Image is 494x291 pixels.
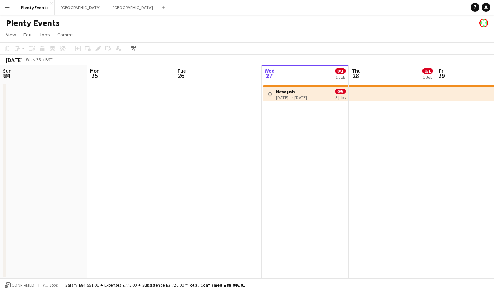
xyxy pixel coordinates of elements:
[4,281,35,289] button: Confirmed
[3,67,12,74] span: Sun
[3,30,19,39] a: View
[176,71,186,80] span: 26
[6,56,23,63] div: [DATE]
[439,67,445,74] span: Fri
[335,89,346,94] span: 0/5
[15,0,55,15] button: Plenty Events
[423,74,432,80] div: 1 Job
[45,57,53,62] div: BST
[276,95,307,100] div: [DATE] → [DATE]
[20,30,35,39] a: Edit
[6,18,60,28] h1: Plenty Events
[351,71,361,80] span: 28
[335,94,346,100] div: 5 jobs
[36,30,53,39] a: Jobs
[65,282,245,288] div: Salary £84 551.01 + Expenses £775.00 + Subsistence £2 720.00 =
[89,71,100,80] span: 25
[54,30,77,39] a: Comms
[265,67,275,74] span: Wed
[90,67,100,74] span: Mon
[6,31,16,38] span: View
[24,57,42,62] span: Week 35
[263,71,275,80] span: 27
[188,282,245,288] span: Total Confirmed £88 046.01
[276,88,307,95] h3: New job
[39,31,50,38] span: Jobs
[438,71,445,80] span: 29
[335,68,346,74] span: 0/1
[107,0,159,15] button: [GEOGRAPHIC_DATA]
[336,74,345,80] div: 1 Job
[422,68,433,74] span: 0/1
[55,0,107,15] button: [GEOGRAPHIC_DATA]
[12,283,34,288] span: Confirmed
[352,67,361,74] span: Thu
[177,67,186,74] span: Tue
[479,19,488,27] app-user-avatar: James Runnymede
[23,31,32,38] span: Edit
[42,282,59,288] span: All jobs
[57,31,74,38] span: Comms
[2,71,12,80] span: 24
